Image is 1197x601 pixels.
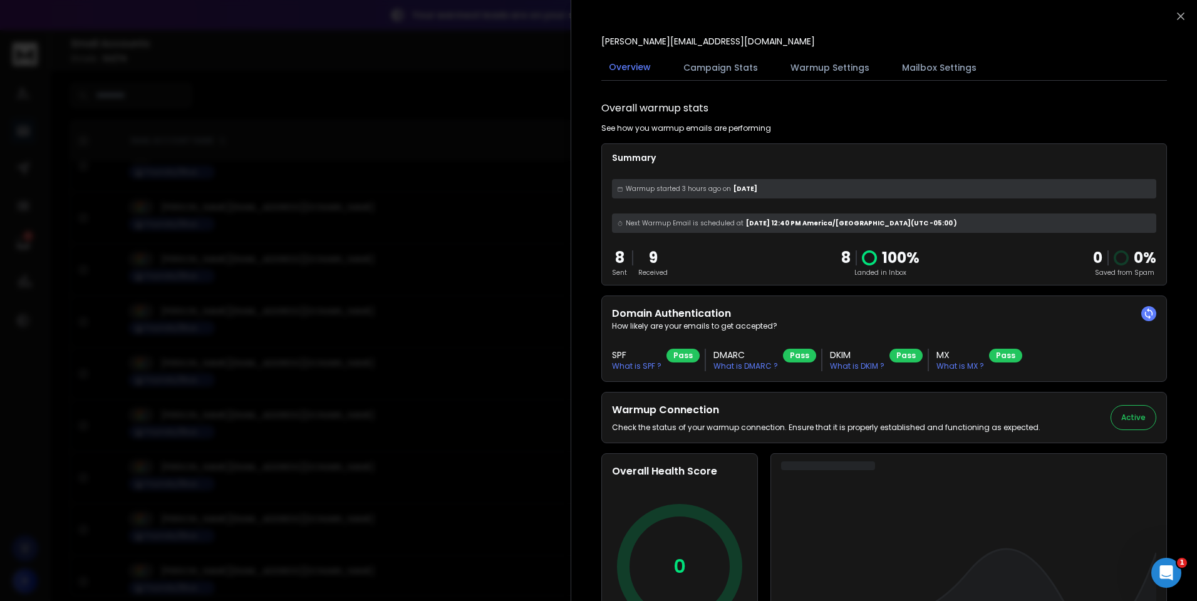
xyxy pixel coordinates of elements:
div: [DATE] 12:40 PM America/[GEOGRAPHIC_DATA] (UTC -05:00 ) [612,213,1156,233]
p: Sent [612,268,627,277]
span: Next Warmup Email is scheduled at [626,218,744,228]
p: Check the status of your warmup connection. Ensure that it is properly established and functionin... [612,423,1040,433]
iframe: Intercom live chat [1151,558,1181,588]
button: Overview [601,53,658,82]
h3: DKIM [830,349,884,361]
p: What is MX ? [936,361,984,371]
button: Active [1111,405,1156,430]
div: Pass [666,349,700,362]
h2: Warmup Connection [612,403,1040,418]
h3: DMARC [713,349,778,361]
p: How likely are your emails to get accepted? [612,321,1156,331]
p: 8 [841,248,851,268]
span: Warmup started 3 hours ago on [626,184,731,193]
p: 9 [638,248,668,268]
div: Pass [989,349,1022,362]
p: 8 [612,248,627,268]
p: 0 % [1134,248,1156,268]
div: Pass [783,349,816,362]
h2: Domain Authentication [612,306,1156,321]
div: Pass [889,349,923,362]
div: [DATE] [612,179,1156,198]
p: What is SPF ? [612,361,661,371]
strong: 0 [1093,247,1102,268]
p: [PERSON_NAME][EMAIL_ADDRESS][DOMAIN_NAME] [601,35,815,48]
p: Saved from Spam [1093,268,1156,277]
p: What is DKIM ? [830,361,884,371]
p: What is DMARC ? [713,361,778,371]
h1: Overall warmup stats [601,101,708,116]
span: 1 [1177,558,1187,568]
p: Received [638,268,668,277]
p: Landed in Inbox [841,268,920,277]
button: Campaign Stats [676,54,765,81]
h3: MX [936,349,984,361]
p: See how you warmup emails are performing [601,123,771,133]
p: 100 % [882,248,920,268]
p: 0 [673,555,686,578]
h2: Overall Health Score [612,464,747,479]
button: Warmup Settings [783,54,877,81]
p: Summary [612,152,1156,164]
h3: SPF [612,349,661,361]
button: Mailbox Settings [894,54,984,81]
